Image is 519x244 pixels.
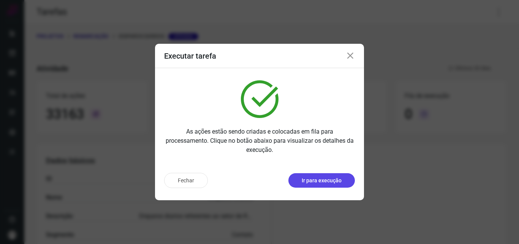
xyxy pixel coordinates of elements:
p: Ir para execução [302,177,342,185]
h3: Executar tarefa [164,51,216,61]
p: As ações estão sendo criadas e colocadas em fila para processamento. Clique no botão abaixo para ... [164,127,355,155]
button: Ir para execução [288,173,355,188]
button: Fechar [164,173,208,188]
img: verified.svg [241,80,278,118]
